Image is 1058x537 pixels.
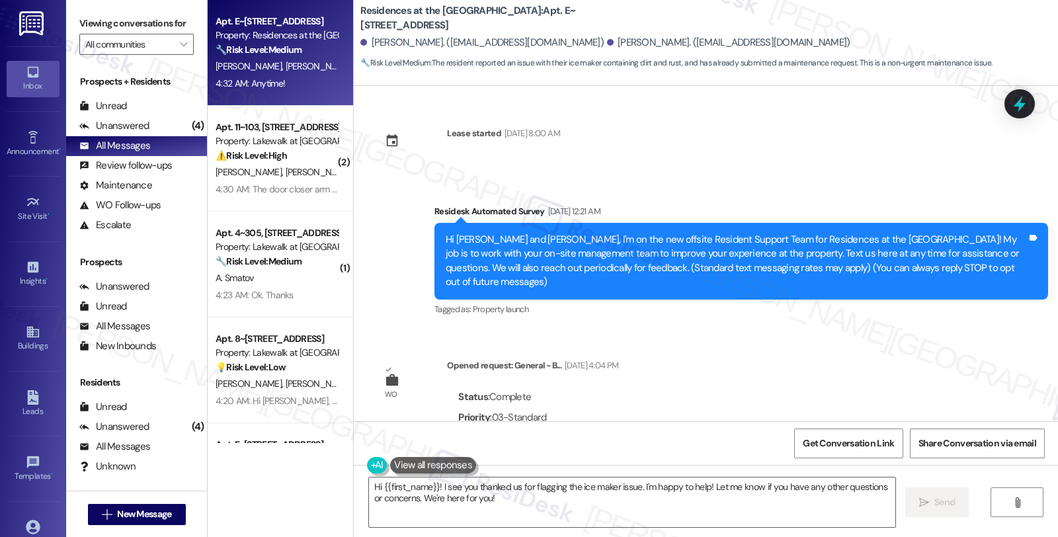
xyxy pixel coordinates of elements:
[7,321,60,356] a: Buildings
[79,198,161,212] div: WO Follow-ups
[79,319,150,333] div: All Messages
[216,346,338,360] div: Property: Lakewalk at [GEOGRAPHIC_DATA]
[286,378,352,390] span: [PERSON_NAME]
[216,134,338,148] div: Property: Lakewalk at [GEOGRAPHIC_DATA]
[79,339,156,353] div: New Inbounds
[447,358,618,377] div: Opened request: General - B...
[79,280,149,294] div: Unanswered
[360,4,625,32] b: Residences at the [GEOGRAPHIC_DATA]: Apt. E~[STREET_ADDRESS]
[216,438,338,452] div: Apt. E~[STREET_ADDRESS]
[458,411,490,424] b: Priority
[88,504,186,525] button: New Message
[66,75,207,89] div: Prospects + Residents
[607,36,850,50] div: [PERSON_NAME]. ([EMAIL_ADDRESS][DOMAIN_NAME])
[360,58,430,68] strong: 🔧 Risk Level: Medium
[286,166,460,178] span: [PERSON_NAME] Dos [PERSON_NAME] Bahia
[79,139,150,153] div: All Messages
[216,289,294,301] div: 4:23 AM: Ok. Thanks
[794,429,903,458] button: Get Conversation Link
[458,407,546,428] div: : 03-Standard
[216,149,287,161] strong: ⚠️ Risk Level: High
[561,358,619,372] div: [DATE] 4:04 PM
[180,39,187,50] i: 
[1012,497,1022,508] i: 
[216,77,285,89] div: 4:32 AM: Anytime!
[473,304,528,315] span: Property launch
[79,159,172,173] div: Review follow-ups
[66,376,207,390] div: Residents
[79,460,136,474] div: Unknown
[117,507,171,521] span: New Message
[434,300,1048,319] div: Tagged as:
[85,34,173,55] input: All communities
[216,28,338,42] div: Property: Residences at the [GEOGRAPHIC_DATA]
[79,420,149,434] div: Unanswered
[905,487,969,517] button: Send
[216,120,338,134] div: Apt. 11~103, [STREET_ADDRESS]
[79,179,152,192] div: Maintenance
[7,61,60,97] a: Inbox
[385,388,397,401] div: WO
[934,495,955,509] span: Send
[458,390,488,403] b: Status
[7,191,60,227] a: Site Visit •
[216,240,338,254] div: Property: Lakewalk at [GEOGRAPHIC_DATA]
[46,274,48,284] span: •
[216,44,302,56] strong: 🔧 Risk Level: Medium
[188,116,208,136] div: (4)
[79,119,149,133] div: Unanswered
[446,233,1027,290] div: Hi [PERSON_NAME] and [PERSON_NAME], I'm on the new offsite Resident Support Team for Residences a...
[51,470,53,479] span: •
[216,272,254,284] span: A. Smatov
[360,36,604,50] div: [PERSON_NAME]. ([EMAIL_ADDRESS][DOMAIN_NAME])
[447,126,501,140] div: Lease started
[102,509,112,520] i: 
[7,386,60,422] a: Leads
[434,204,1048,223] div: Residesk Automated Survey
[216,15,338,28] div: Apt. E~[STREET_ADDRESS]
[216,332,338,346] div: Apt. 8~[STREET_ADDRESS]
[216,183,468,195] div: 4:30 AM: The door closer arm is weak and will probably break off.
[216,378,286,390] span: [PERSON_NAME]
[216,226,338,240] div: Apt. 4~305, [STREET_ADDRESS]
[7,256,60,292] a: Insights •
[79,99,127,113] div: Unread
[79,300,127,313] div: Unread
[458,387,546,407] div: : Complete
[79,400,127,414] div: Unread
[216,166,286,178] span: [PERSON_NAME]
[59,145,61,154] span: •
[79,440,150,454] div: All Messages
[19,11,46,36] img: ResiDesk Logo
[918,436,1036,450] span: Share Conversation via email
[501,126,560,140] div: [DATE] 8:00 AM
[66,255,207,269] div: Prospects
[545,204,600,218] div: [DATE] 12:21 AM
[286,60,352,72] span: [PERSON_NAME]
[79,218,131,232] div: Escalate
[216,361,286,373] strong: 💡 Risk Level: Low
[910,429,1045,458] button: Share Conversation via email
[803,436,894,450] span: Get Conversation Link
[7,451,60,487] a: Templates •
[188,417,208,437] div: (4)
[48,210,50,219] span: •
[369,477,895,527] textarea: Hi {{first_name}}! I see you thanked us for flagging the ice maker issue. I'm happy to help! Let ...
[216,60,286,72] span: [PERSON_NAME]
[360,56,992,70] span: : The resident reported an issue with their ice maker containing dirt and rust, and has already s...
[919,497,929,508] i: 
[216,255,302,267] strong: 🔧 Risk Level: Medium
[79,13,194,34] label: Viewing conversations for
